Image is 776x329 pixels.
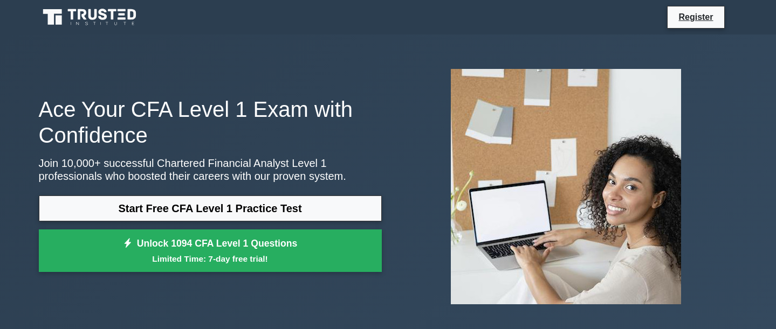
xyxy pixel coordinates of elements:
small: Limited Time: 7-day free trial! [52,253,368,265]
h1: Ace Your CFA Level 1 Exam with Confidence [39,96,382,148]
a: Start Free CFA Level 1 Practice Test [39,195,382,221]
a: Register [672,10,719,24]
a: Unlock 1094 CFA Level 1 QuestionsLimited Time: 7-day free trial! [39,229,382,272]
p: Join 10,000+ successful Chartered Financial Analyst Level 1 professionals who boosted their caree... [39,157,382,183]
